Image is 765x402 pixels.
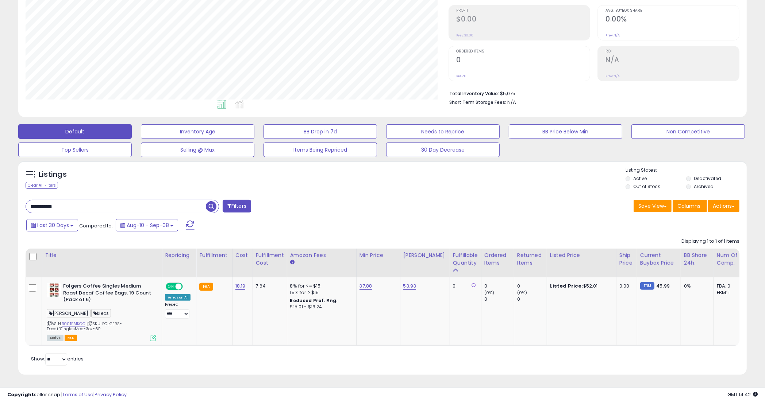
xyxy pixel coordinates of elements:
div: Displaying 1 to 1 of 1 items [681,238,739,245]
button: Inventory Age [141,124,254,139]
div: Title [45,251,159,259]
small: FBA [199,283,213,291]
label: Deactivated [694,175,721,182]
button: Selling @ Max [141,143,254,157]
div: 15% for > $15 [290,289,351,296]
div: Ship Price [619,251,634,267]
div: Amazon Fees [290,251,353,259]
label: Out of Stock [633,183,660,190]
div: Repricing [165,251,193,259]
div: 0 [517,283,547,289]
div: $52.01 [550,283,611,289]
span: ROI [606,50,739,54]
small: Prev: 0 [457,74,467,78]
span: FBA [65,335,77,341]
h2: 0.00% [606,15,739,25]
div: Preset: [165,302,191,319]
small: FBM [640,282,654,290]
span: 45.99 [656,282,670,289]
div: Amazon AI [165,294,191,301]
span: 2025-10-9 14:42 GMT [727,391,758,398]
p: Listing States: [626,167,747,174]
span: [PERSON_NAME] [47,309,91,317]
div: Listed Price [550,251,613,259]
li: $5,075 [450,89,734,97]
span: Profit [457,9,590,13]
div: 0.00 [619,283,631,289]
button: Actions [708,200,739,212]
h2: 0 [457,56,590,66]
div: 8% for <= $15 [290,283,351,289]
button: Columns [673,200,707,212]
button: Default [18,124,132,139]
b: Folgers Coffee Singles Medium Roast Decaf Coffee Bags, 19 Count (Pack of 6) [63,283,152,305]
div: [PERSON_NAME] [403,251,447,259]
h2: N/A [606,56,739,66]
span: All listings currently available for purchase on Amazon [47,335,64,341]
small: (0%) [517,290,527,296]
div: Current Buybox Price [640,251,678,267]
a: 53.93 [403,282,416,290]
button: BB Price Below Min [509,124,622,139]
a: B001FA1KGC [62,321,85,327]
button: Save View [634,200,672,212]
button: Non Competitive [631,124,745,139]
span: Last 30 Days [37,222,69,229]
div: Fulfillment Cost [256,251,284,267]
button: Last 30 Days [26,219,78,231]
img: 51HMNB9FTRL._SL40_.jpg [47,283,61,297]
div: Ordered Items [484,251,511,267]
strong: Copyright [7,391,34,398]
small: Prev: N/A [606,33,620,38]
b: Short Term Storage Fees: [450,99,507,105]
div: Num of Comp. [717,251,743,267]
span: ON [166,284,176,290]
div: BB Share 24h. [684,251,711,267]
span: Ordered Items [457,50,590,54]
button: 30 Day Decrease [386,143,500,157]
div: FBM: 1 [717,289,741,296]
span: Avg. Buybox Share [606,9,739,13]
a: Privacy Policy [95,391,127,398]
div: Fulfillable Quantity [453,251,478,267]
div: Returned Items [517,251,544,267]
div: 0 [484,283,514,289]
button: Items Being Repriced [264,143,377,157]
button: Needs to Reprice [386,124,500,139]
small: (0%) [484,290,495,296]
small: Prev: N/A [606,74,620,78]
a: Terms of Use [62,391,93,398]
div: 7.64 [256,283,281,289]
div: Clear All Filters [26,182,58,189]
h5: Listings [39,169,67,180]
a: 37.88 [360,282,372,290]
label: Active [633,175,647,182]
button: Filters [223,200,251,212]
span: Show: entries [31,355,84,362]
div: Fulfillment [199,251,229,259]
div: Min Price [360,251,397,259]
span: Compared to: [79,222,113,229]
div: 0 [517,296,547,303]
h2: $0.00 [457,15,590,25]
label: Archived [694,183,714,190]
div: FBA: 0 [717,283,741,289]
button: Aug-10 - Sep-08 [116,219,178,231]
small: Prev: $0.00 [457,33,474,38]
div: seller snap | | [7,391,127,398]
div: 0% [684,283,708,289]
b: Reduced Prof. Rng. [290,297,338,304]
span: kleos [91,309,111,317]
div: ASIN: [47,283,156,340]
span: N/A [508,99,516,106]
small: Amazon Fees. [290,259,295,266]
span: | SKU: FOLGERS-DecaffSinglesMed-3oz-6P [47,321,122,332]
div: $15.01 - $16.24 [290,304,351,310]
span: Aug-10 - Sep-08 [127,222,169,229]
div: 0 [453,283,476,289]
button: BB Drop in 7d [264,124,377,139]
span: OFF [182,284,193,290]
b: Listed Price: [550,282,583,289]
a: 18.19 [235,282,246,290]
button: Top Sellers [18,143,132,157]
